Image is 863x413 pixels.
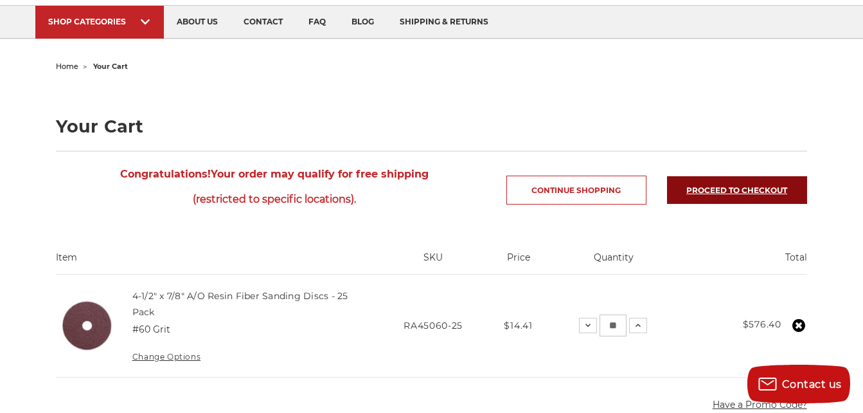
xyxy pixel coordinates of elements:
span: Your order may qualify for free shipping [56,161,492,212]
img: 4.5 inch resin fiber disc [56,295,118,356]
a: home [56,62,78,71]
span: $14.41 [504,320,532,331]
a: shipping & returns [387,6,501,39]
dd: #60 Grit [132,323,170,336]
strong: $576.40 [743,318,781,330]
th: SKU [376,251,491,274]
a: blog [339,6,387,39]
th: Total [682,251,806,274]
div: SHOP CATEGORIES [48,17,151,26]
a: about us [164,6,231,39]
span: RA45060-25 [404,320,463,331]
a: Proceed to checkout [667,176,807,204]
a: Change Options [132,352,200,362]
input: 4-1/2" x 7/8" A/O Resin Fiber Sanding Discs - 25 Pack Quantity: [600,315,627,336]
th: Item [56,251,375,274]
span: Contact us [782,378,842,390]
strong: Congratulations! [120,168,211,180]
th: Price [491,251,546,274]
th: Quantity [546,251,682,274]
span: (restricted to specific locations). [56,187,492,212]
span: your cart [93,62,128,71]
a: 4-1/2" x 7/8" A/O Resin Fiber Sanding Discs - 25 Pack [132,290,348,317]
button: Have a Promo Code? [713,398,807,412]
a: contact [231,6,296,39]
h1: Your Cart [56,118,806,135]
a: Continue Shopping [506,176,646,205]
button: Contact us [747,365,850,403]
a: faq [296,6,339,39]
